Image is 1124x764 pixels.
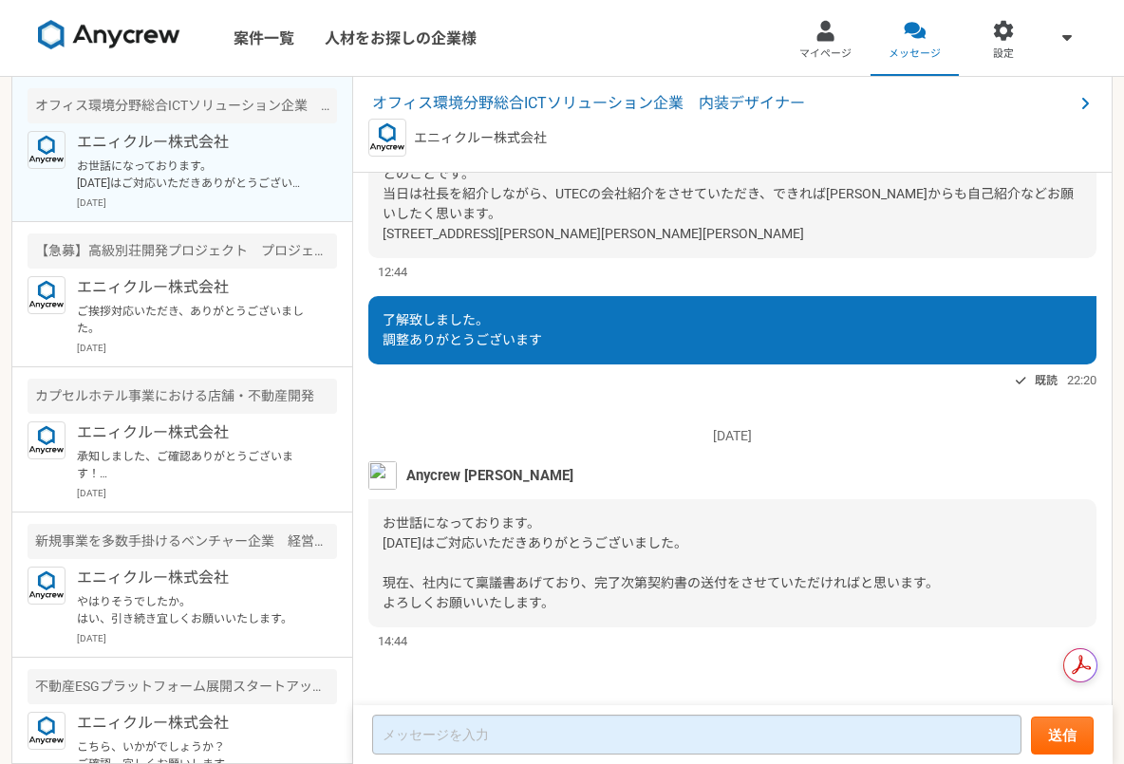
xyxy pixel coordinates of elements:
[77,631,337,645] p: [DATE]
[1067,371,1096,389] span: 22:20
[77,158,311,192] p: お世話になっております。 [DATE]はご対応いただきありがとうございました。 現在、社内にて稟議書あげており、完了次第契約書の送付をさせていただければと思います。 よろしくお願いいたします。
[28,421,66,459] img: logo_text_blue_01.png
[77,712,311,735] p: エニィクルー株式会社
[77,593,311,627] p: やはりそうでしたか。 はい、引き続き宜しくお願いいたします。
[372,92,1074,115] span: オフィス環境分野総合ICTソリューション企業 内装デザイナー
[77,567,311,589] p: エニィクルー株式会社
[378,263,407,281] span: 12:44
[406,465,573,486] span: Anycrew [PERSON_NAME]
[77,486,337,500] p: [DATE]
[28,524,337,559] div: 新規事業を多数手掛けるベンチャー企業 経営企画室・PMO業務
[77,421,311,444] p: エニィクルー株式会社
[77,341,337,355] p: [DATE]
[28,712,66,750] img: logo_text_blue_01.png
[368,461,397,490] img: S__5267474.jpg
[368,426,1096,446] p: [DATE]
[28,669,337,704] div: 不動産ESGプラットフォーム展開スタートアップ BizDev / 事業開発
[383,515,939,610] span: お世話になっております。 [DATE]はご対応いただきありがとうございました。 現在、社内にて稟議書あげており、完了次第契約書の送付をさせていただければと思います。 よろしくお願いいたします。
[77,448,311,482] p: 承知しました、ご確認ありがとうございます！ ぜひ、また別件でご相談できればと思いますので、引き続き、宜しくお願いいたします。
[1031,717,1094,755] button: 送信
[28,88,337,123] div: オフィス環境分野総合ICTソリューション企業 内装デザイナー
[889,47,941,62] span: メッセージ
[77,276,311,299] p: エニィクルー株式会社
[28,379,337,414] div: カプセルホテル事業における店舗・不動産開発
[77,303,311,337] p: ご挨拶対応いただき、ありがとうございました。
[28,131,66,169] img: logo_text_blue_01.png
[799,47,852,62] span: マイページ
[28,276,66,314] img: logo_text_blue_01.png
[378,632,407,650] span: 14:44
[993,47,1014,62] span: 設定
[28,233,337,269] div: 【急募】高級別荘開発プロジェクト プロジェクト進捗サポート（建築領域の経験者）
[383,312,542,347] span: 了解致しました。 調整ありがとうございます
[38,20,180,50] img: 8DqYSo04kwAAAAASUVORK5CYII=
[1035,369,1058,392] span: 既読
[77,131,311,154] p: エニィクルー株式会社
[28,567,66,605] img: logo_text_blue_01.png
[414,128,547,148] p: エニィクルー株式会社
[368,119,406,157] img: logo_text_blue_01.png
[77,196,337,210] p: [DATE]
